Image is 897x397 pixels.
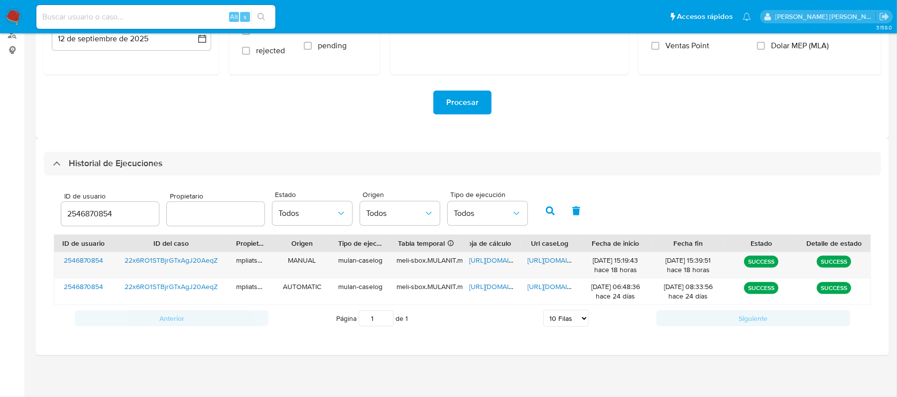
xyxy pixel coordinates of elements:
[743,12,751,21] a: Notificaciones
[230,12,238,21] span: Alt
[879,11,890,22] a: Salir
[244,12,247,21] span: s
[775,12,876,21] p: emmanuel.vitiello@mercadolibre.com
[251,10,271,24] button: search-icon
[876,23,892,31] span: 3.158.0
[36,10,275,23] input: Buscar usuario o caso...
[677,11,733,22] span: Accesos rápidos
